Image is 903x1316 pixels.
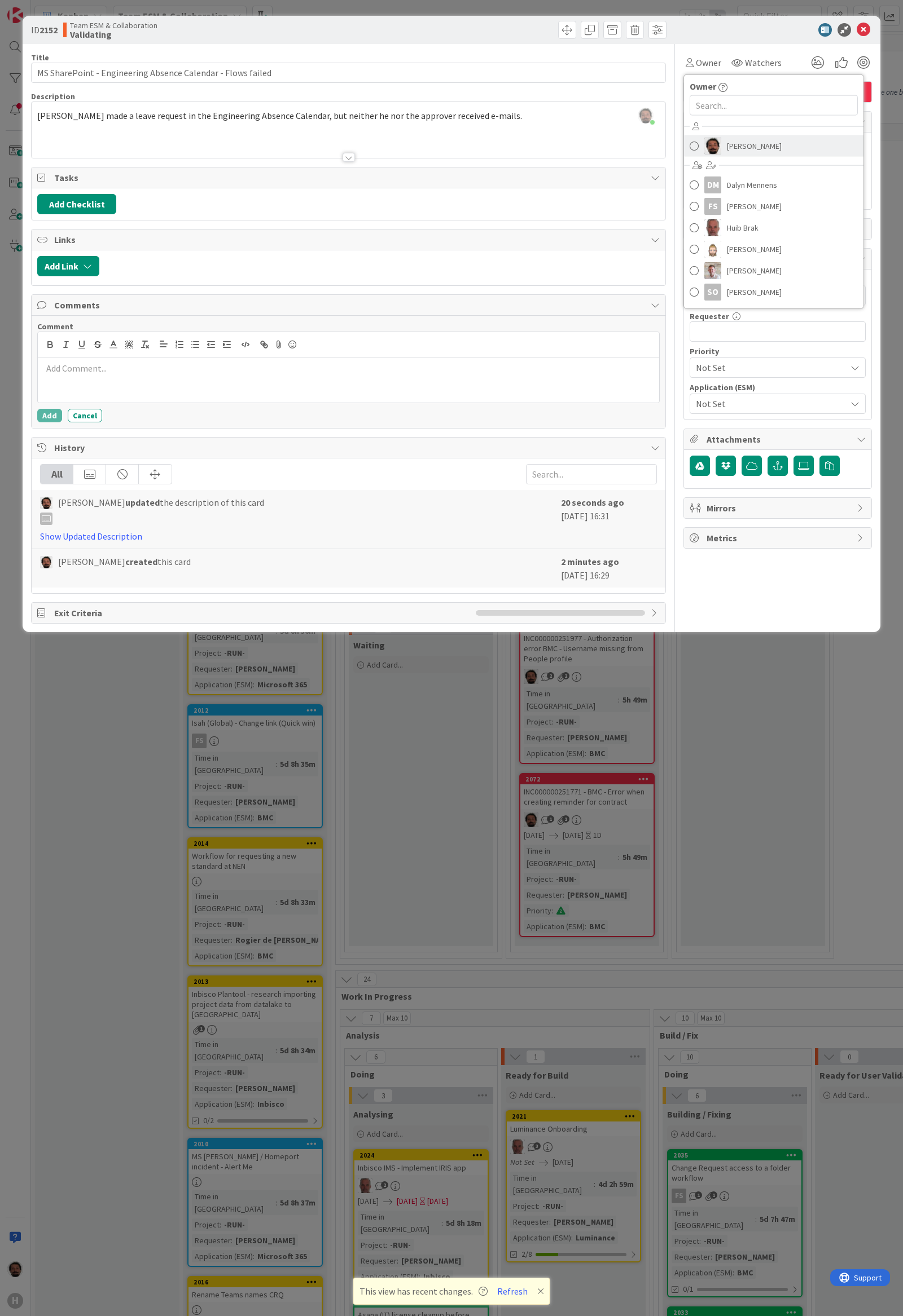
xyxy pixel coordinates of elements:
span: Metrics [707,531,851,545]
img: HB [704,219,721,236]
b: 20 seconds ago [561,497,624,508]
span: [PERSON_NAME] [727,262,782,279]
span: Not Set [696,396,840,412]
span: History [54,441,645,454]
span: Support [24,2,51,15]
span: [PERSON_NAME] the description of this card [58,496,264,525]
span: Not Set [696,360,840,376]
a: HBHuib Brak [684,217,863,239]
button: Add [37,409,62,422]
b: updated [125,497,160,508]
span: Owner [696,56,721,69]
span: Dalyn Mennens [727,176,777,193]
span: Links [54,233,645,246]
span: Attachments [707,432,851,446]
button: Add Checklist [37,194,116,214]
b: Validating [70,30,157,39]
a: AC[PERSON_NAME] [684,135,863,157]
b: 2 minutes ago [561,556,619,567]
div: Application (ESM) [690,383,866,391]
a: DMDalyn Mennens [684,174,863,196]
label: Requester [690,311,729,321]
span: [PERSON_NAME] [727,284,782,301]
div: DM [704,176,721,193]
span: Owner [690,80,716,93]
b: created [125,556,157,567]
img: AC [40,497,52,509]
a: FS[PERSON_NAME] [684,196,863,217]
span: Exit Criteria [54,606,470,620]
input: type card name here... [31,63,666,83]
span: Description [31,91,75,101]
div: SO [704,284,721,301]
span: Watchers [745,56,782,69]
input: Search... [526,464,657,484]
a: Rv[PERSON_NAME] [684,239,863,260]
span: Comment [37,321,73,332]
input: Search... [690,95,858,116]
img: Rd [704,262,721,279]
span: This view has recent changes. [360,1284,488,1298]
a: Show Updated Description [40,531,142,542]
span: [PERSON_NAME] [727,198,782,215]
span: Huib Brak [727,219,759,236]
div: Priority [690,347,866,355]
div: [DATE] 16:31 [561,496,657,543]
div: FS [704,198,721,215]
a: SO[PERSON_NAME] [684,281,863,303]
span: Tasks [54,171,645,184]
img: AC [40,556,52,568]
button: Cancel [68,409,102,422]
span: [PERSON_NAME] this card [58,555,191,568]
span: ID [31,23,58,37]
img: OnCl7LGpK6aSgKCc2ZdSmTqaINaX6qd1.png [638,108,654,123]
img: Rv [704,241,721,258]
label: Title [31,52,49,63]
span: [PERSON_NAME] made a leave request in the Engineering Absence Calendar, but neither he nor the ap... [37,110,522,121]
span: [PERSON_NAME] [727,138,782,154]
div: [DATE] 16:29 [561,555,657,582]
a: Rd[PERSON_NAME] [684,260,863,281]
span: Team ESM & Collaboration [70,21,157,30]
div: All [41,465,73,484]
span: Mirrors [707,501,851,515]
b: 2152 [40,24,58,36]
button: Add Link [37,256,99,276]
span: Comments [54,298,645,312]
span: [PERSON_NAME] [727,241,782,258]
button: Refresh [493,1284,532,1299]
img: AC [704,138,721,154]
